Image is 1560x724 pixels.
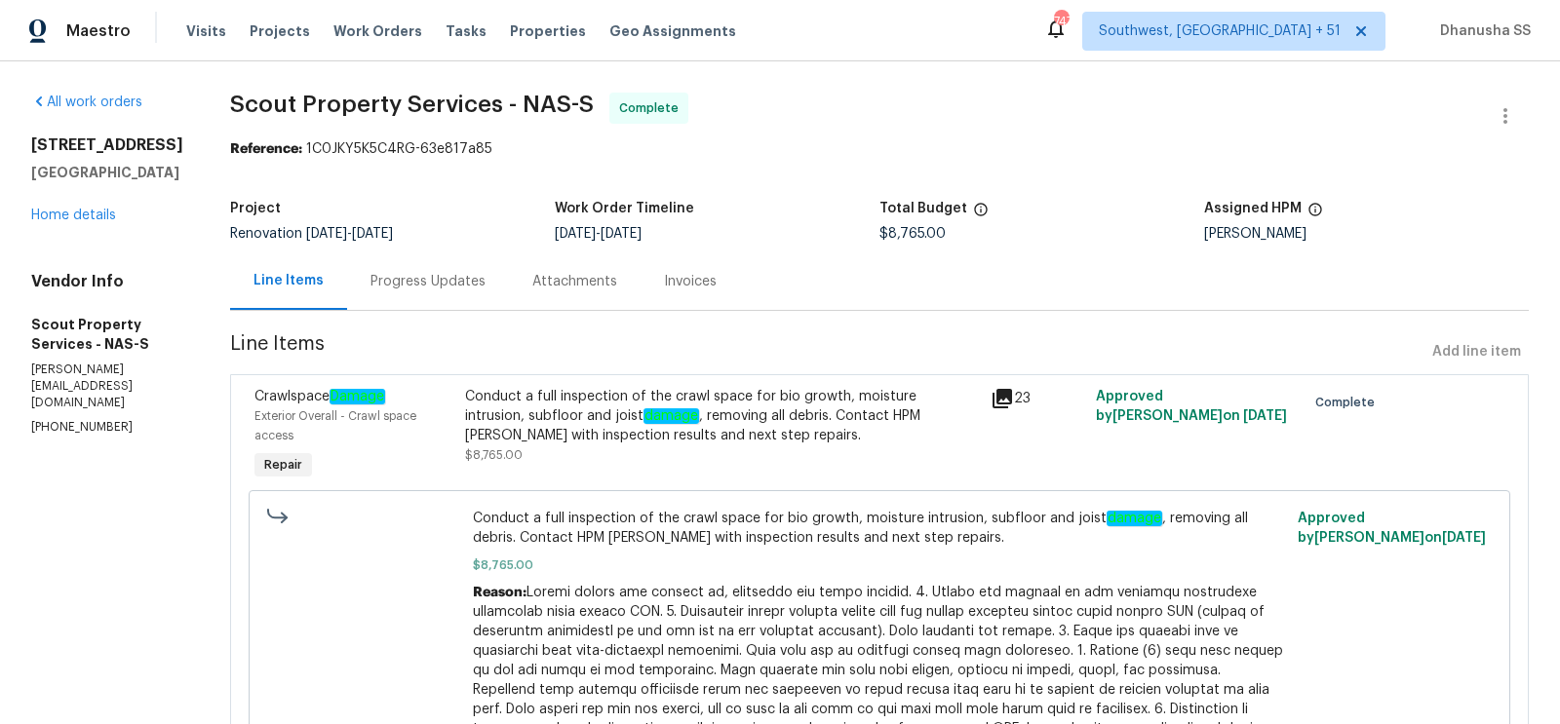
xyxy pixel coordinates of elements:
span: [DATE] [601,227,642,241]
em: Damage [330,389,385,404]
span: Complete [619,98,686,118]
div: 1C0JKY5K5C4RG-63e817a85 [230,139,1529,159]
span: Approved by [PERSON_NAME] on [1096,390,1287,423]
h5: Scout Property Services - NAS-S [31,315,183,354]
span: Repair [256,455,310,475]
div: Attachments [532,272,617,291]
span: - [306,227,393,241]
span: Geo Assignments [609,21,736,41]
div: [PERSON_NAME] [1204,227,1529,241]
h2: [STREET_ADDRESS] [31,135,183,155]
span: Exterior Overall - Crawl space access [254,410,416,441]
span: Work Orders [333,21,422,41]
h5: Work Order Timeline [555,202,694,215]
a: Home details [31,209,116,222]
span: - [555,227,642,241]
div: Line Items [253,271,324,290]
span: Projects [250,21,310,41]
span: Crawlspace [254,389,385,404]
span: Properties [510,21,586,41]
span: [DATE] [555,227,596,241]
a: All work orders [31,95,142,109]
h4: Vendor Info [31,272,183,291]
span: $8,765.00 [879,227,946,241]
h5: Total Budget [879,202,967,215]
em: damage [1107,511,1162,526]
span: Line Items [230,334,1424,370]
h5: [GEOGRAPHIC_DATA] [31,163,183,182]
span: Southwest, [GEOGRAPHIC_DATA] + 51 [1099,21,1341,41]
div: 23 [991,387,1084,410]
h5: Assigned HPM [1204,202,1302,215]
span: Complete [1315,393,1383,412]
p: [PERSON_NAME][EMAIL_ADDRESS][DOMAIN_NAME] [31,362,183,411]
span: Reason: [473,586,526,599]
div: Progress Updates [370,272,486,291]
span: [DATE] [1442,531,1486,545]
span: Conduct a full inspection of the crawl space for bio growth, moisture intrusion, subfloor and joi... [473,509,1285,548]
h5: Project [230,202,281,215]
b: Reference: [230,142,302,156]
span: [DATE] [1243,409,1287,423]
div: Conduct a full inspection of the crawl space for bio growth, moisture intrusion, subfloor and joi... [465,387,979,445]
span: Tasks [446,24,487,38]
span: $8,765.00 [473,555,1285,575]
span: Visits [186,21,226,41]
span: [DATE] [306,227,347,241]
span: Dhanusha SS [1432,21,1531,41]
span: Approved by [PERSON_NAME] on [1298,512,1486,545]
span: Renovation [230,227,393,241]
span: [DATE] [352,227,393,241]
p: [PHONE_NUMBER] [31,419,183,436]
span: Maestro [66,21,131,41]
span: Scout Property Services - NAS-S [230,93,594,116]
span: The total cost of line items that have been proposed by Opendoor. This sum includes line items th... [973,202,989,227]
span: The hpm assigned to this work order. [1307,202,1323,227]
span: $8,765.00 [465,449,523,461]
em: damage [643,408,699,424]
div: Invoices [664,272,717,291]
div: 747 [1054,12,1068,31]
